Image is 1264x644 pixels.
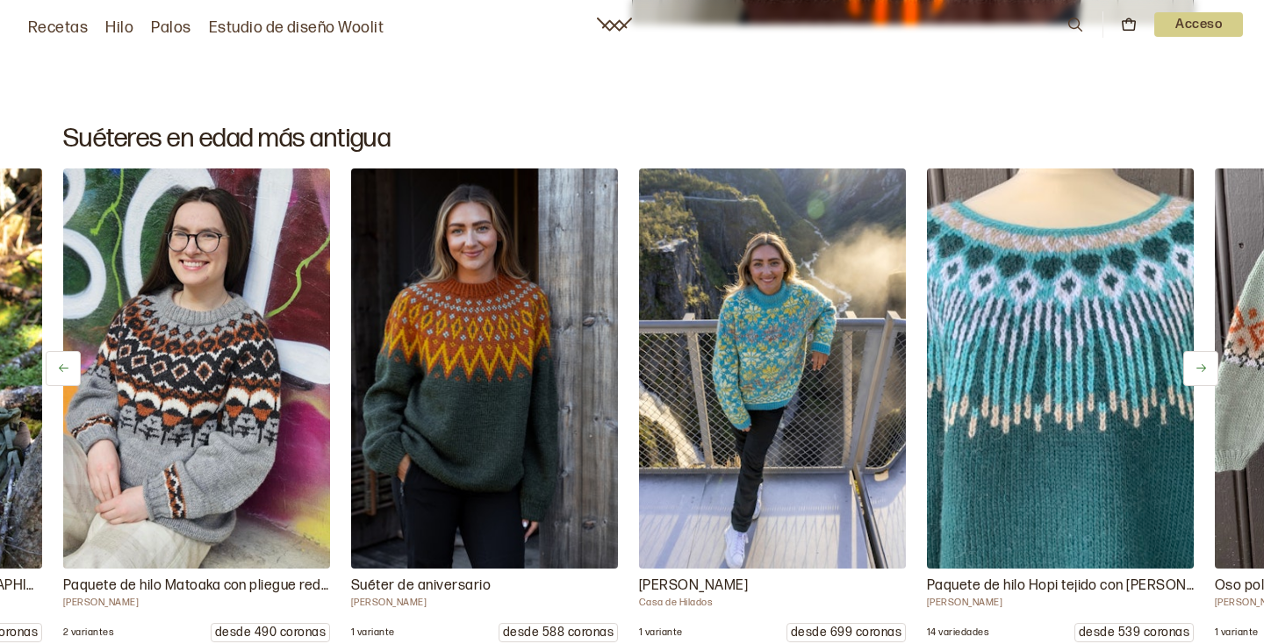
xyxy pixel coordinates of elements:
[639,626,683,638] font: 1 variante
[639,597,713,608] font: Casa de Hilados
[28,16,88,40] a: Recetas
[209,16,384,40] a: Estudio de diseño Woolit
[927,626,989,638] font: 14 variedades
[927,168,1194,569] img: Linka Neumann. Este patrón solo se encuentra en el libro "Wildlife Sweaters - Warm Sweaters for S...
[351,168,618,642] a: Dale Yarn DG 489 - 05: Tenemos el patrón y el paquete de lanas para el suéter Jubilé de House of ...
[351,626,395,638] font: 1 variante
[63,597,139,608] font: [PERSON_NAME]
[351,577,491,594] font: Suéter de aniversario
[791,625,901,640] font: desde 699 coronas
[28,18,88,37] font: Recetas
[209,18,384,37] font: Estudio de diseño Woolit
[597,18,632,32] a: Woolite
[63,123,391,154] font: Suéteres en edad más antigua
[63,626,114,638] font: 2 variantes
[1175,17,1222,32] font: Acceso
[639,577,748,594] font: [PERSON_NAME]
[105,16,133,40] a: Hilo
[1215,626,1259,638] font: 1 variante
[105,18,133,37] font: Hilo
[151,16,190,40] a: Palos
[927,597,1002,608] font: [PERSON_NAME]
[1079,625,1189,640] font: desde 539 coronas
[351,597,427,608] font: [PERSON_NAME]
[151,18,190,37] font: Palos
[63,577,474,594] font: Paquete de hilo Matoaka con pliegue redondo en versión antigua
[639,168,906,569] img: Suéter de punto DG 489-04A de House of Yarn en OLDER (100 % lana) y EVENTYRLIG GARN (70 % lana su...
[63,168,330,642] a: Patrones individuales de Linka Neumann Tenemos un patrón completamente digital y un paquete de te...
[503,625,614,640] font: desde 588 coronas
[215,625,326,640] font: desde 490 coronas
[344,158,624,578] img: Dale Yarn DG 489 - 05: Tenemos el patrón y el paquete de lanas para el suéter Jubilé de House of ...
[927,168,1194,642] a: Linka Neumann. Este patrón solo se encuentra en el libro "Wildlife Sweaters - Warm Sweaters for S...
[639,168,906,642] a: Suéter de punto DG 489-04A de House of Yarn en OLDER (100 % lana) y EVENTYRLIG GARN (70 % lana su...
[63,168,330,569] img: Patrones individuales de Linka Neumann Tenemos un patrón completamente digital y un paquete de te...
[1154,12,1243,37] button: Menú desplegable de usuario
